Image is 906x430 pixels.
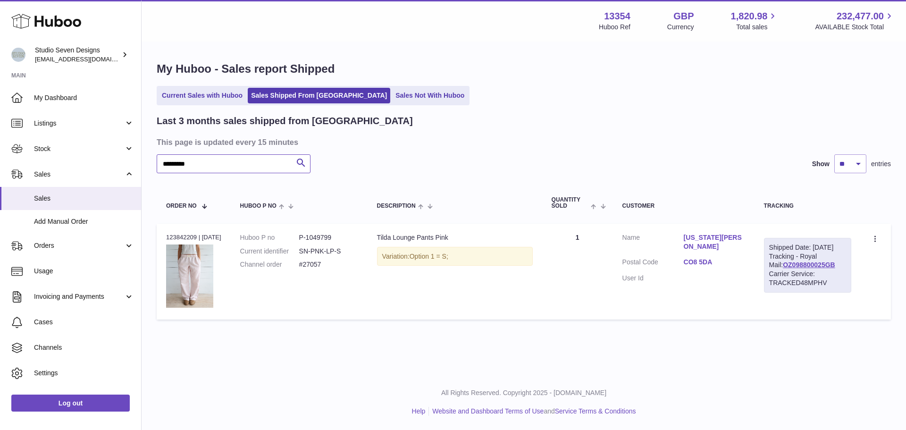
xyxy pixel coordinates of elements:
[815,23,895,32] span: AVAILABLE Stock Total
[240,203,277,209] span: Huboo P no
[166,233,221,242] div: 123842209 | [DATE]
[783,261,835,269] a: OZ098800025GB
[240,260,299,269] dt: Channel order
[34,318,134,327] span: Cases
[542,224,613,320] td: 1
[731,10,779,32] a: 1,820.98 Total sales
[34,93,134,102] span: My Dashboard
[34,267,134,276] span: Usage
[764,238,851,293] div: Tracking - Royal Mail:
[604,10,630,23] strong: 13354
[552,197,589,209] span: Quantity Sold
[769,243,846,252] div: Shipped Date: [DATE]
[673,10,694,23] strong: GBP
[764,203,851,209] div: Tracking
[555,407,636,415] a: Service Terms & Conditions
[377,233,533,242] div: Tilda Lounge Pants Pink
[837,10,884,23] span: 232,477.00
[392,88,468,103] a: Sales Not With Huboo
[299,260,358,269] dd: #27057
[157,61,891,76] h1: My Huboo - Sales report Shipped
[34,343,134,352] span: Channels
[166,203,197,209] span: Order No
[34,292,124,301] span: Invoicing and Payments
[159,88,246,103] a: Current Sales with Huboo
[684,233,745,251] a: [US_STATE][PERSON_NAME]
[410,253,448,260] span: Option 1 = S;
[149,388,898,397] p: All Rights Reserved. Copyright 2025 - [DOMAIN_NAME]
[667,23,694,32] div: Currency
[432,407,544,415] a: Website and Dashboard Terms of Use
[166,245,213,308] img: 68.png
[34,144,124,153] span: Stock
[34,217,134,226] span: Add Manual Order
[622,233,684,253] dt: Name
[34,170,124,179] span: Sales
[769,270,846,287] div: Carrier Service: TRACKED48MPHV
[35,55,139,63] span: [EMAIL_ADDRESS][DOMAIN_NAME]
[248,88,390,103] a: Sales Shipped From [GEOGRAPHIC_DATA]
[157,115,413,127] h2: Last 3 months sales shipped from [GEOGRAPHIC_DATA]
[599,23,630,32] div: Huboo Ref
[11,395,130,412] a: Log out
[622,274,684,283] dt: User Id
[11,48,25,62] img: internalAdmin-13354@internal.huboo.com
[731,10,768,23] span: 1,820.98
[299,247,358,256] dd: SN-PNK-LP-S
[622,203,745,209] div: Customer
[684,258,745,267] a: CO8 5DA
[815,10,895,32] a: 232,477.00 AVAILABLE Stock Total
[812,160,830,169] label: Show
[429,407,636,416] li: and
[35,46,120,64] div: Studio Seven Designs
[157,137,889,147] h3: This page is updated every 15 minutes
[871,160,891,169] span: entries
[412,407,426,415] a: Help
[34,119,124,128] span: Listings
[34,369,134,378] span: Settings
[622,258,684,269] dt: Postal Code
[377,203,416,209] span: Description
[240,233,299,242] dt: Huboo P no
[34,194,134,203] span: Sales
[736,23,778,32] span: Total sales
[299,233,358,242] dd: P-1049799
[240,247,299,256] dt: Current identifier
[377,247,533,266] div: Variation:
[34,241,124,250] span: Orders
